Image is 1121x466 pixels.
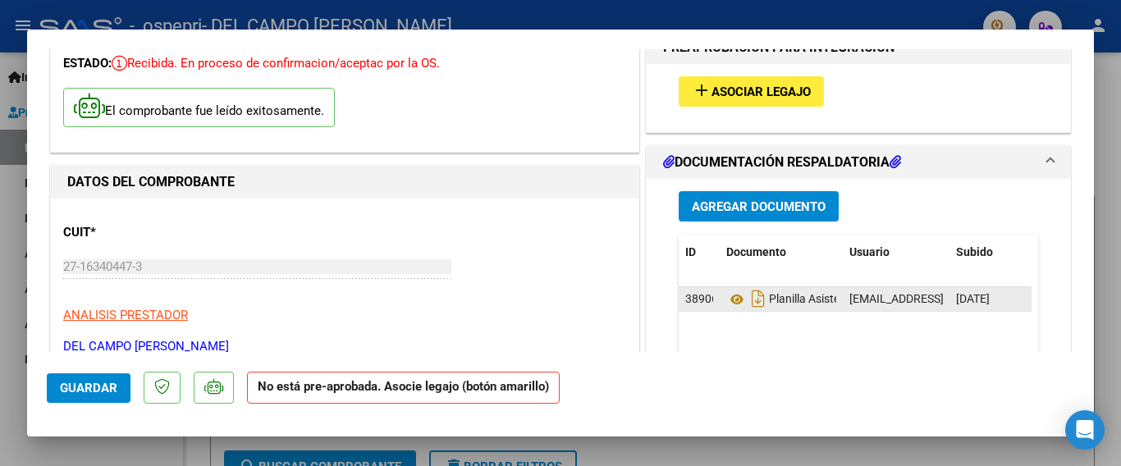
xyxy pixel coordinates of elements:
[1065,410,1105,450] div: Open Intercom Messenger
[692,80,711,100] mat-icon: add
[647,146,1070,179] mat-expansion-panel-header: DOCUMENTACIÓN RESPALDATORIA
[956,292,990,305] span: [DATE]
[685,292,718,305] span: 38906
[647,64,1070,132] div: PREAPROBACIÓN PARA INTEGRACION
[679,235,720,270] datatable-header-cell: ID
[63,88,335,128] p: El comprobante fue leído exitosamente.
[63,337,626,356] p: DEL CAMPO [PERSON_NAME]
[679,191,839,222] button: Agregar Documento
[60,381,117,395] span: Guardar
[843,235,949,270] datatable-header-cell: Usuario
[720,235,843,270] datatable-header-cell: Documento
[247,372,560,404] strong: No está pre-aprobada. Asocie legajo (botón amarillo)
[692,199,826,214] span: Agregar Documento
[949,235,1032,270] datatable-header-cell: Subido
[748,286,769,312] i: Descargar documento
[726,293,861,306] span: Planilla Asistencia
[679,76,824,107] button: Asociar Legajo
[663,153,901,172] h1: DOCUMENTACIÓN RESPALDATORIA
[711,85,811,99] span: Asociar Legajo
[63,56,112,71] span: ESTADO:
[685,245,696,258] span: ID
[67,174,235,190] strong: DATOS DEL COMPROBANTE
[726,245,786,258] span: Documento
[63,308,188,322] span: ANALISIS PRESTADOR
[112,56,440,71] span: Recibida. En proceso de confirmacion/aceptac por la OS.
[956,245,993,258] span: Subido
[849,245,890,258] span: Usuario
[63,223,232,242] p: CUIT
[47,373,130,403] button: Guardar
